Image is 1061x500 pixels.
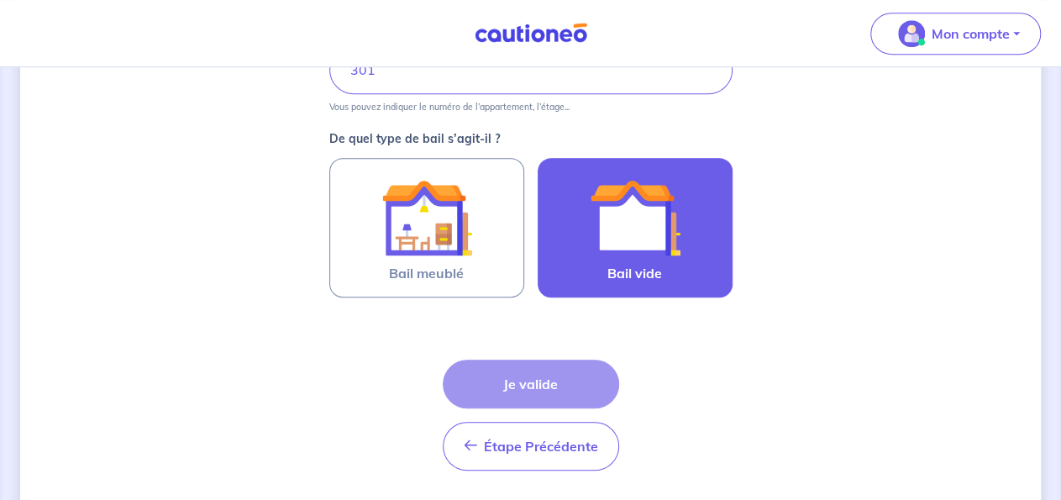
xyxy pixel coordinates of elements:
[870,13,1041,55] button: illu_account_valid_menu.svgMon compte
[590,172,680,263] img: illu_empty_lease.svg
[468,23,594,44] img: Cautioneo
[329,45,733,94] input: Appartement 2
[381,172,472,263] img: illu_furnished_lease.svg
[484,438,598,455] span: Étape Précédente
[607,263,662,283] span: Bail vide
[932,24,1010,44] p: Mon compte
[329,101,570,113] p: Vous pouvez indiquer le numéro de l’appartement, l’étage...
[329,133,733,145] p: De quel type de bail s’agit-il ?
[389,263,464,283] span: Bail meublé
[898,20,925,47] img: illu_account_valid_menu.svg
[443,422,619,471] button: Étape Précédente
